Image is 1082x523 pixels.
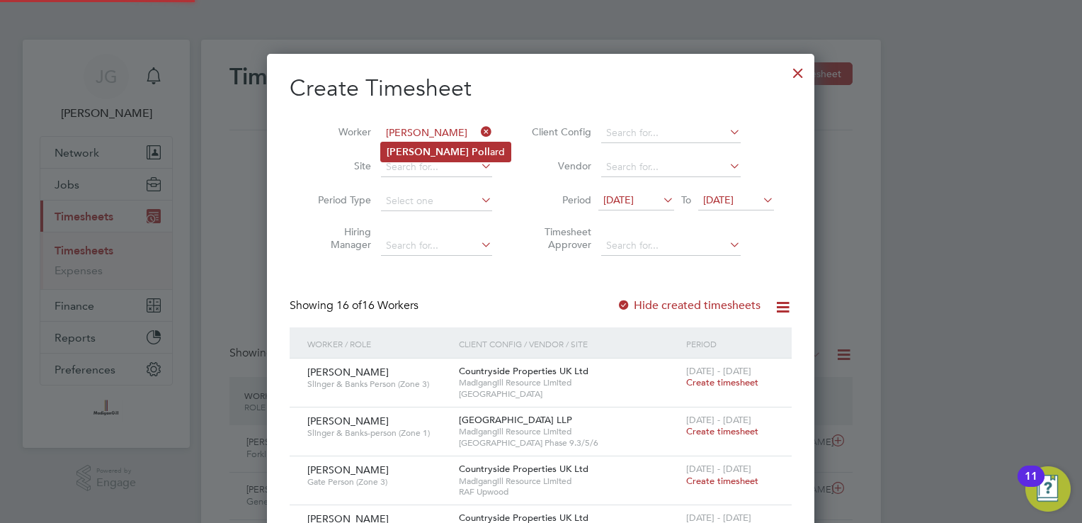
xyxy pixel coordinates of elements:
[1025,476,1037,495] div: 11
[686,475,758,487] span: Create timesheet
[459,414,572,426] span: [GEOGRAPHIC_DATA] LLP
[528,159,591,172] label: Vendor
[601,236,741,256] input: Search for...
[459,388,679,400] span: [GEOGRAPHIC_DATA]
[459,377,679,388] span: Madigangill Resource Limited
[459,365,588,377] span: Countryside Properties UK Ltd
[336,298,362,313] span: 16 of
[290,298,421,313] div: Showing
[601,157,741,177] input: Search for...
[381,142,511,162] li: ard
[459,463,588,475] span: Countryside Properties UK Ltd
[307,159,371,172] label: Site
[686,414,751,426] span: [DATE] - [DATE]
[307,415,389,427] span: [PERSON_NAME]
[455,327,683,360] div: Client Config / Vendor / Site
[603,193,634,206] span: [DATE]
[601,123,741,143] input: Search for...
[307,378,448,390] span: Slinger & Banks Person (Zone 3)
[1025,466,1071,512] button: Open Resource Center, 11 new notifications
[307,463,389,476] span: [PERSON_NAME]
[381,236,492,256] input: Search for...
[683,327,778,360] div: Period
[307,366,389,378] span: [PERSON_NAME]
[336,298,418,313] span: 16 Workers
[459,486,679,497] span: RAF Upwood
[686,376,758,388] span: Create timesheet
[703,193,734,206] span: [DATE]
[459,426,679,437] span: Madigangill Resource Limited
[304,327,455,360] div: Worker / Role
[528,125,591,138] label: Client Config
[307,427,448,439] span: Slinger & Banks-person (Zone 1)
[381,123,492,143] input: Search for...
[307,225,371,251] label: Hiring Manager
[686,463,751,475] span: [DATE] - [DATE]
[528,225,591,251] label: Timesheet Approver
[677,191,695,209] span: To
[381,191,492,211] input: Select one
[472,146,490,158] b: Poll
[528,193,591,206] label: Period
[617,298,761,313] label: Hide created timesheets
[686,365,751,377] span: [DATE] - [DATE]
[686,425,758,437] span: Create timesheet
[459,437,679,449] span: [GEOGRAPHIC_DATA] Phase 9.3/5/6
[387,146,469,158] b: [PERSON_NAME]
[381,157,492,177] input: Search for...
[459,476,679,487] span: Madigangill Resource Limited
[307,193,371,206] label: Period Type
[307,125,371,138] label: Worker
[307,476,448,488] span: Gate Person (Zone 3)
[290,74,792,103] h2: Create Timesheet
